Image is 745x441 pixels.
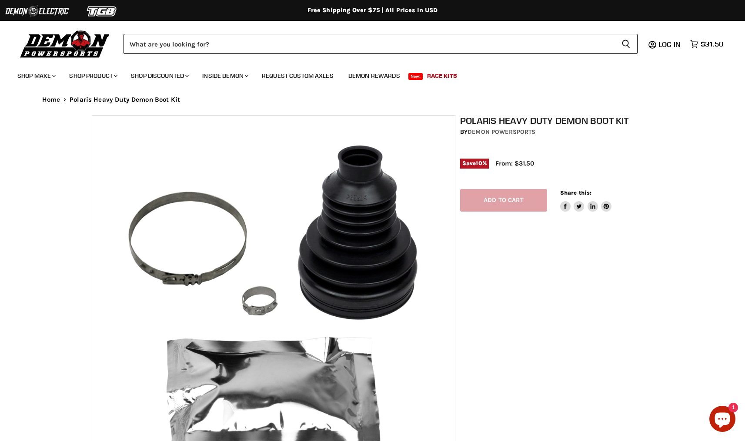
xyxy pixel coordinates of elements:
a: Demon Rewards [342,67,407,85]
span: Save % [460,159,489,168]
input: Search [124,34,615,54]
a: Shop Product [63,67,123,85]
span: 10 [476,160,482,166]
span: Log in [658,40,681,49]
a: Inside Demon [196,67,254,85]
span: $31.50 [701,40,723,48]
span: Polaris Heavy Duty Demon Boot Kit [70,96,180,103]
div: by [460,127,658,137]
form: Product [124,34,638,54]
a: Request Custom Axles [255,67,340,85]
inbox-online-store-chat: Shopify online store chat [707,406,738,434]
nav: Breadcrumbs [25,96,721,103]
a: Log in [655,40,686,48]
a: Race Kits [421,67,464,85]
span: From: $31.50 [495,159,534,167]
a: Shop Make [11,67,61,85]
button: Search [615,34,638,54]
span: Share this: [560,189,591,196]
aside: Share this: [560,189,612,212]
a: $31.50 [686,38,728,50]
div: Free Shipping Over $75 | All Prices In USD [25,7,721,14]
img: Demon Powersports [17,28,113,59]
ul: Main menu [11,63,721,85]
a: Home [42,96,60,103]
a: Shop Discounted [124,67,194,85]
h1: Polaris Heavy Duty Demon Boot Kit [460,115,658,126]
img: Demon Electric Logo 2 [4,3,70,20]
span: New! [408,73,423,80]
a: Demon Powersports [468,128,535,136]
img: TGB Logo 2 [70,3,135,20]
